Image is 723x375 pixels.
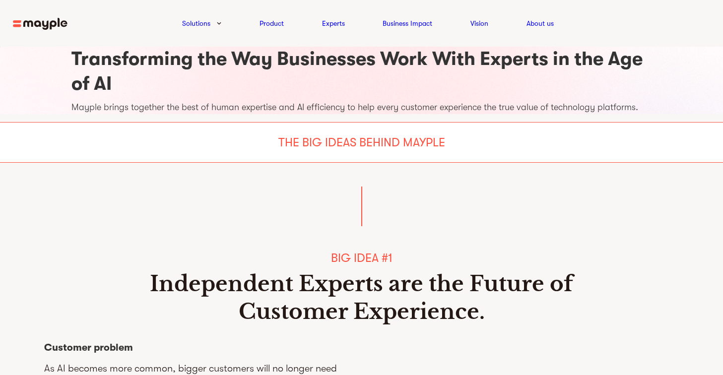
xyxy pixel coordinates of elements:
a: Vision [470,17,488,29]
img: mayple-logo [13,18,67,30]
h2: Independent Experts are the Future of Customer Experience. [124,270,600,325]
p: Mayple brings together the best of human expertise and AI efficiency to help every customer exper... [71,101,652,114]
a: Solutions [182,17,210,29]
div: Customer problem [44,341,346,354]
h1: Transforming the Way Businesses Work With Experts in the Age of AI [71,47,652,96]
a: Product [260,17,284,29]
img: arrow-down [217,22,221,25]
a: About us [526,17,554,29]
div: BIG IDEA #1 [44,250,679,266]
a: Business Impact [383,17,432,29]
a: Experts [322,17,345,29]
